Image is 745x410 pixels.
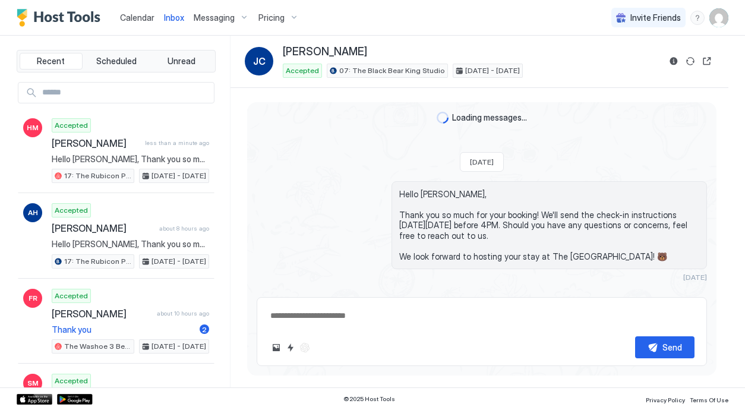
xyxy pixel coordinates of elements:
span: [PERSON_NAME] [283,45,367,59]
span: JC [253,54,266,68]
button: Upload image [269,340,283,355]
a: Calendar [120,11,154,24]
span: [PERSON_NAME] [52,308,152,320]
span: [DATE] - [DATE] [151,256,206,267]
div: menu [690,11,705,25]
span: [PERSON_NAME] [52,222,154,234]
span: Privacy Policy [646,396,685,403]
span: [DATE] [470,157,494,166]
span: [DATE] [683,273,707,282]
span: AH [28,207,38,218]
button: Recent [20,53,83,70]
span: Inbox [164,12,184,23]
span: Hello [PERSON_NAME], Thank you so much for your booking! We'll send the check-in instructions [DA... [399,189,699,262]
span: [PERSON_NAME] [52,137,140,149]
button: Unread [150,53,213,70]
span: about 10 hours ago [157,310,209,317]
span: Accepted [55,291,88,301]
span: Calendar [120,12,154,23]
button: Reservation information [667,54,681,68]
span: Accepted [286,65,319,76]
button: Scheduled [85,53,148,70]
span: Recent [37,56,65,67]
a: Terms Of Use [690,393,728,405]
div: tab-group [17,50,216,72]
span: [DATE] - [DATE] [465,65,520,76]
span: 07: The Black Bear King Studio [339,65,445,76]
button: Quick reply [283,340,298,355]
span: Invite Friends [630,12,681,23]
span: The Washoe 3 Bedroom Family Unit [64,341,131,352]
span: Thank you [52,324,195,335]
button: Sync reservation [683,54,697,68]
input: Input Field [37,83,214,103]
span: HM [27,122,39,133]
div: loading [437,112,449,124]
span: less than a minute ago [145,139,209,147]
span: Accepted [55,205,88,216]
span: Messaging [194,12,235,23]
span: about 8 hours ago [159,225,209,232]
span: 17: The Rubicon Pet Friendly Studio [64,256,131,267]
a: Privacy Policy [646,393,685,405]
span: [DATE] - [DATE] [151,171,206,181]
button: Open reservation [700,54,714,68]
span: Hello [PERSON_NAME], Thank you so much for your booking! We'll send the check-in instructions [DA... [52,239,209,250]
span: SM [27,378,39,389]
button: Send [635,336,695,358]
a: Inbox [164,11,184,24]
span: Terms Of Use [690,396,728,403]
span: Accepted [55,376,88,386]
span: FR [29,293,37,304]
span: © 2025 Host Tools [343,395,395,403]
a: App Store [17,394,52,405]
span: Pricing [258,12,285,23]
span: Unread [168,56,195,67]
span: 17: The Rubicon Pet Friendly Studio [64,171,131,181]
span: Hello [PERSON_NAME], Thank you so much for your booking! We'll send the check-in instructions [DA... [52,154,209,165]
div: Send [662,341,682,354]
span: [DATE] - [DATE] [151,341,206,352]
span: Accepted [55,120,88,131]
div: User profile [709,8,728,27]
a: Host Tools Logo [17,9,106,27]
span: 2 [202,325,207,334]
span: Loading messages... [452,112,527,123]
span: Scheduled [96,56,137,67]
a: Google Play Store [57,394,93,405]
